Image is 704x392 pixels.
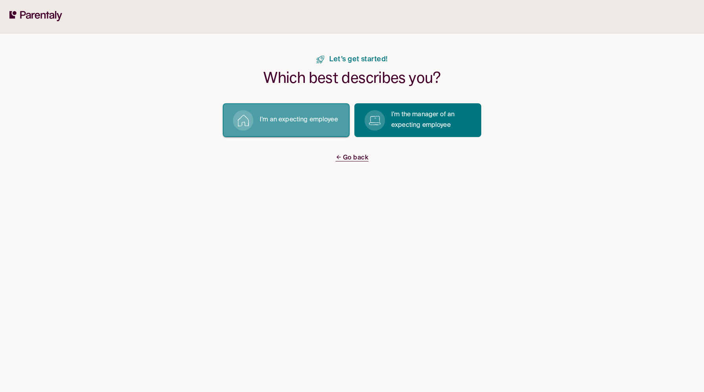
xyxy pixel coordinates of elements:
span: Let’s get started! [329,55,387,64]
p: I’m an expecting employee [260,115,338,125]
button: I’m the manager of an expecting employee [354,103,481,137]
a: Go back [335,153,368,163]
button: I’m an expecting employee [223,103,350,137]
span: Go back [335,155,368,161]
h1: Which best describes you? [263,68,440,88]
p: I’m the manager of an expecting employee [391,110,472,131]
